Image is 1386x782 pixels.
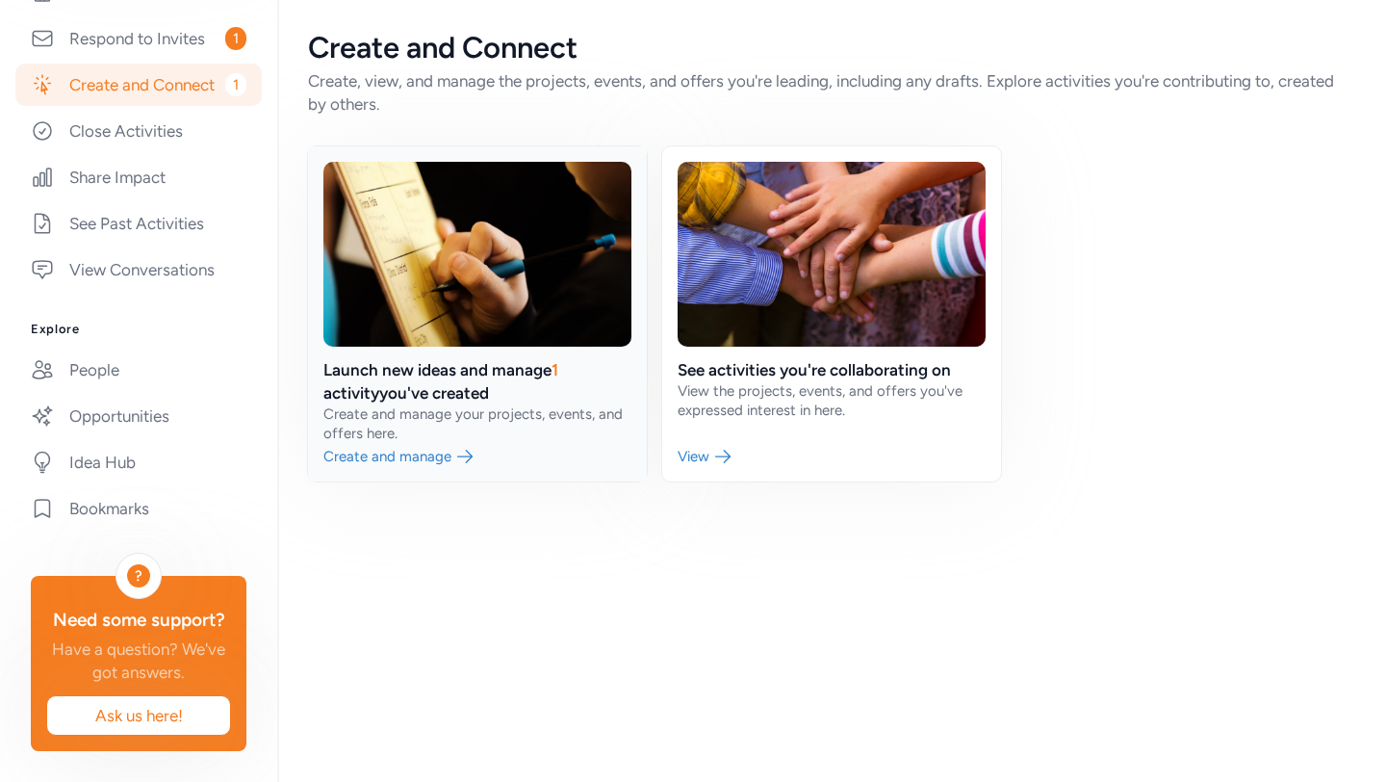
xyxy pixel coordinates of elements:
[15,110,262,152] a: Close Activities
[63,704,215,727] span: Ask us here!
[308,69,1355,116] div: Create, view, and manage the projects, events, and offers you're leading, including any drafts. E...
[46,695,231,736] button: Ask us here!
[46,607,231,634] div: Need some support?
[308,31,1355,65] div: Create and Connect
[46,638,231,684] div: Have a question? We've got answers.
[15,156,262,198] a: Share Impact
[225,73,246,96] span: 1
[15,17,262,60] a: Respond to Invites1
[15,64,262,106] a: Create and Connect1
[15,441,262,483] a: Idea Hub
[15,349,262,391] a: People
[15,395,262,437] a: Opportunities
[15,202,262,245] a: See Past Activities
[127,564,150,587] div: ?
[31,322,246,337] h3: Explore
[225,27,246,50] span: 1
[15,487,262,530] a: Bookmarks
[15,248,262,291] a: View Conversations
